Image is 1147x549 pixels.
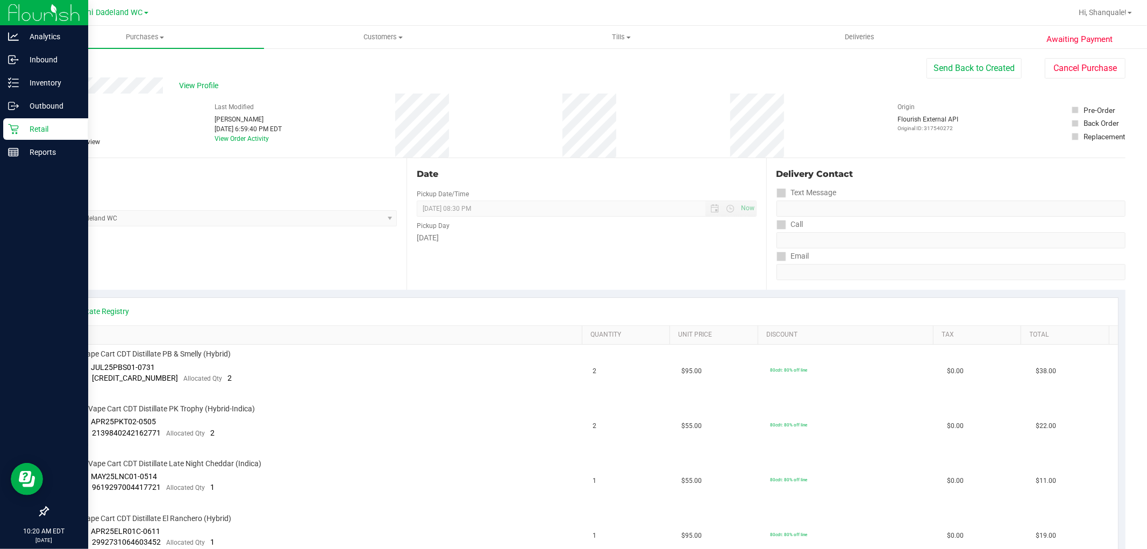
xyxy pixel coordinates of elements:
span: $0.00 [947,366,964,376]
span: Miami Dadeland WC [72,8,143,17]
span: Allocated Qty [184,375,223,382]
inline-svg: Retail [8,124,19,134]
span: View Profile [179,80,222,91]
a: Tills [502,26,740,48]
span: 2139840242162771 [92,429,161,437]
label: Pickup Day [417,221,450,231]
span: 2 [593,421,597,431]
iframe: Resource center [11,463,43,495]
span: Tills [503,32,740,42]
span: 80cdt: 80% off line [770,477,807,482]
p: Outbound [19,99,83,112]
span: Customers [265,32,502,42]
label: Text Message [776,185,837,201]
span: 2 [228,374,232,382]
div: [DATE] [417,232,756,244]
button: Cancel Purchase [1045,58,1125,79]
p: 10:20 AM EDT [5,526,83,536]
span: 80cdt: 80% off line [770,422,807,427]
p: Original ID: 317540272 [897,124,958,132]
inline-svg: Inventory [8,77,19,88]
inline-svg: Analytics [8,31,19,42]
span: 1 [211,538,215,546]
span: Allocated Qty [167,430,205,437]
span: $38.00 [1036,366,1056,376]
span: $95.00 [681,531,702,541]
input: Format: (999) 999-9999 [776,232,1125,248]
inline-svg: Outbound [8,101,19,111]
div: Flourish External API [897,115,958,132]
a: Unit Price [679,331,754,339]
span: 2 [593,366,597,376]
label: Pickup Date/Time [417,189,469,199]
span: Deliveries [830,32,889,42]
a: View Order Activity [215,135,269,142]
div: Back Order [1084,118,1119,129]
span: $55.00 [681,421,702,431]
span: $0.00 [947,476,964,486]
span: $0.00 [947,421,964,431]
span: FT 0.5g Vape Cart CDT Distillate PK Trophy (Hybrid-Indica) [62,404,255,414]
inline-svg: Reports [8,147,19,158]
label: Email [776,248,809,264]
span: Hi, Shanquale! [1079,8,1127,17]
span: 1 [593,476,597,486]
a: Tax [942,331,1017,339]
p: Inventory [19,76,83,89]
div: [PERSON_NAME] [215,115,282,124]
div: Replacement [1084,131,1125,142]
span: 2 [211,429,215,437]
span: Purchases [26,32,264,42]
div: Date [417,168,756,181]
span: Awaiting Payment [1046,33,1113,46]
span: $0.00 [947,531,964,541]
a: Customers [264,26,502,48]
div: Delivery Contact [776,168,1125,181]
div: [DATE] 6:59:40 PM EDT [215,124,282,134]
span: $11.00 [1036,476,1056,486]
span: $95.00 [681,366,702,376]
span: 1 [211,483,215,491]
span: MAY25LNC01-0514 [91,472,158,481]
span: 80cdt: 80% off line [770,367,807,373]
input: Format: (999) 999-9999 [776,201,1125,217]
span: APR25PKT02-0505 [91,417,156,426]
span: $55.00 [681,476,702,486]
span: 9619297004417721 [92,483,161,491]
a: Deliveries [740,26,979,48]
button: Send Back to Created [927,58,1022,79]
span: FT 1g Vape Cart CDT Distillate El Ranchero (Hybrid) [62,514,232,524]
a: View State Registry [65,306,130,317]
span: APR25ELR01C-0611 [91,527,161,536]
inline-svg: Inbound [8,54,19,65]
span: [CREDIT_CARD_NUMBER] [92,374,179,382]
span: Allocated Qty [167,484,205,491]
span: $19.00 [1036,531,1056,541]
label: Call [776,217,803,232]
span: FT 1g Vape Cart CDT Distillate PB & Smelly (Hybrid) [62,349,231,359]
p: [DATE] [5,536,83,544]
div: Location [47,168,397,181]
span: JUL25PBS01-0731 [91,363,155,372]
a: Total [1030,331,1105,339]
span: Allocated Qty [167,539,205,546]
span: 2992731064603452 [92,538,161,546]
label: Origin [897,102,915,112]
a: Quantity [590,331,666,339]
p: Retail [19,123,83,136]
p: Reports [19,146,83,159]
span: $22.00 [1036,421,1056,431]
div: Pre-Order [1084,105,1115,116]
a: SKU [63,331,578,339]
span: 80cdt: 80% off line [770,532,807,537]
p: Inbound [19,53,83,66]
p: Analytics [19,30,83,43]
a: Discount [766,331,929,339]
label: Last Modified [215,102,254,112]
span: FT 0.5g Vape Cart CDT Distillate Late Night Cheddar (Indica) [62,459,262,469]
a: Purchases [26,26,264,48]
span: 1 [593,531,597,541]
